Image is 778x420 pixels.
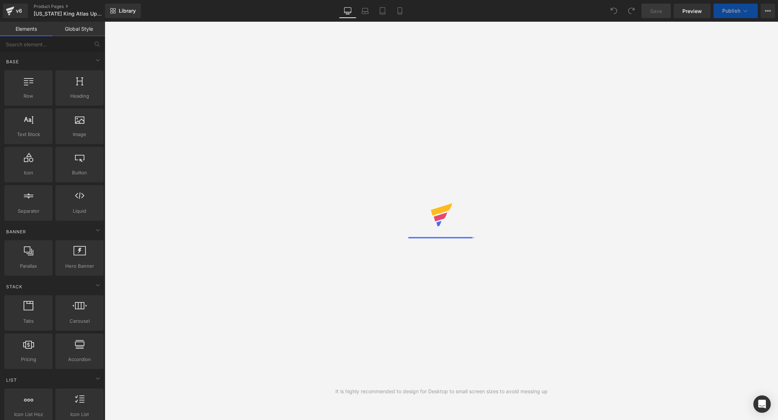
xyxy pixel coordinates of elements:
[105,4,141,18] a: New Library
[714,4,758,18] button: Publish
[5,283,23,290] span: Stack
[5,377,18,383] span: List
[119,8,136,14] span: Library
[650,7,662,15] span: Save
[5,58,20,65] span: Base
[624,4,639,18] button: Redo
[58,131,101,138] span: Image
[356,4,374,18] a: Laptop
[722,8,740,14] span: Publish
[7,317,50,325] span: Tabs
[7,262,50,270] span: Parallax
[674,4,711,18] a: Preview
[34,4,117,9] a: Product Pages
[5,228,27,235] span: Banner
[7,207,50,215] span: Separator
[7,411,50,418] span: Icon List Hoz
[682,7,702,15] span: Preview
[607,4,621,18] button: Undo
[7,131,50,138] span: Text Block
[7,92,50,100] span: Row
[3,4,28,18] a: v6
[58,356,101,363] span: Accordion
[58,262,101,270] span: Hero Banner
[34,11,103,17] span: [US_STATE] King Atlas Upholstered Bed Frame FINAL
[374,4,391,18] a: Tablet
[58,92,101,100] span: Heading
[7,169,50,177] span: Icon
[761,4,775,18] button: More
[53,22,105,36] a: Global Style
[58,207,101,215] span: Liquid
[58,169,101,177] span: Button
[58,411,101,418] span: Icon List
[7,356,50,363] span: Pricing
[58,317,101,325] span: Carousel
[339,4,356,18] a: Desktop
[391,4,409,18] a: Mobile
[335,387,548,395] div: It is highly recommended to design for Desktop to small screen sizes to avoid messing up
[753,395,771,413] div: Open Intercom Messenger
[14,6,24,16] div: v6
